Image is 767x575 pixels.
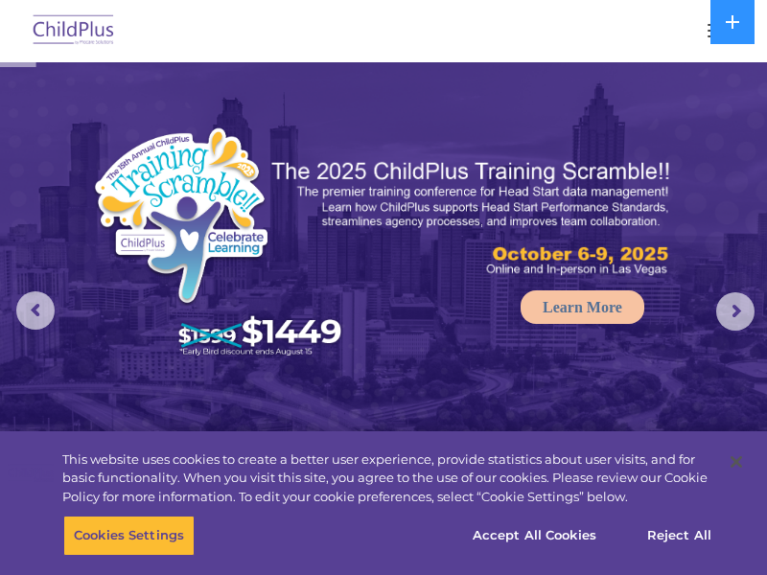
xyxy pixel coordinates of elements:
[63,516,195,556] button: Cookies Settings
[62,450,713,507] div: This website uses cookies to create a better user experience, provide statistics about user visit...
[462,516,607,556] button: Accept All Cookies
[619,516,739,556] button: Reject All
[521,290,644,324] a: Learn More
[29,9,119,54] img: ChildPlus by Procare Solutions
[715,441,757,483] button: Close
